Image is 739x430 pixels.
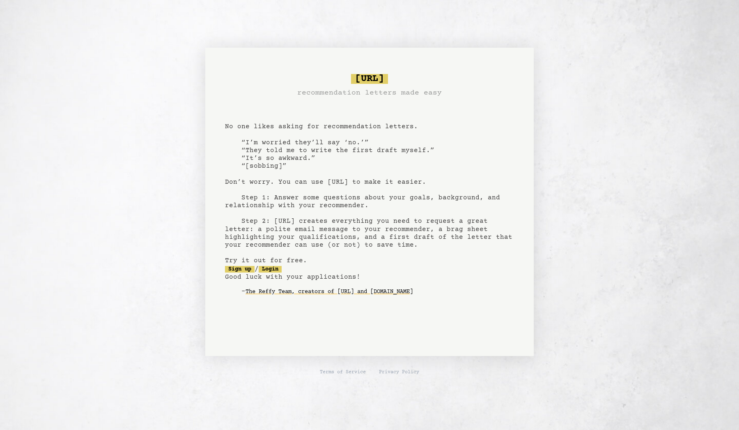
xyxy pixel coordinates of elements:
[225,266,255,273] a: Sign up
[297,87,442,99] h3: recommendation letters made easy
[246,285,413,298] a: The Reffy Team, creators of [URL] and [DOMAIN_NAME]
[225,71,514,312] pre: No one likes asking for recommendation letters. “I’m worried they’ll say ‘no.’” “They told me to ...
[379,369,419,376] a: Privacy Policy
[351,74,388,84] span: [URL]
[320,369,366,376] a: Terms of Service
[259,266,282,273] a: Login
[241,288,514,296] div: -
